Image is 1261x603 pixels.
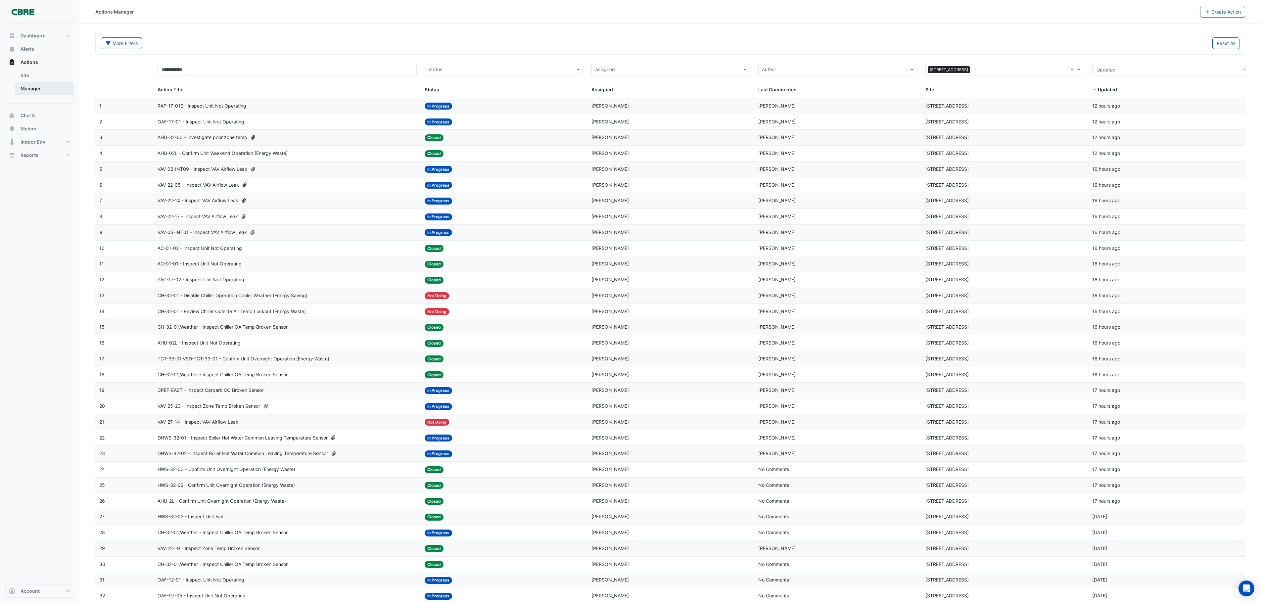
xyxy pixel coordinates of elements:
[21,125,36,132] span: Meters
[591,245,629,251] span: [PERSON_NAME]
[925,213,969,219] span: [STREET_ADDRESS]
[158,434,328,442] span: DHWS-32-01 - Inspect Boiler Hot Water Common Leaving Temperature Sensor
[925,450,969,456] span: [STREET_ADDRESS]
[425,308,449,315] span: Not Doing
[758,293,796,298] span: [PERSON_NAME]
[99,103,102,109] span: 1
[1092,213,1120,219] span: 2025-08-14T16:13:29.872
[99,166,102,172] span: 5
[158,229,247,236] span: VAV-05-INT01 - Inspect VAV Airflow Leak
[758,198,796,203] span: [PERSON_NAME]
[1092,545,1107,551] span: 2025-07-15T21:19:16.067
[158,561,288,568] span: CH-32-01,Weather - Inspect Chiller OA Temp Broken Sensor
[925,356,969,361] span: [STREET_ADDRESS]
[425,292,449,299] span: Not Doing
[158,260,242,268] span: AC-01-01 - Inspect Unit Not Operating
[925,561,969,567] span: [STREET_ADDRESS]
[425,355,444,362] span: Closed
[591,482,629,488] span: [PERSON_NAME]
[591,87,613,92] span: Assigned
[591,103,629,109] span: [PERSON_NAME]
[1092,103,1120,109] span: 2025-08-14T20:44:37.815
[591,213,629,219] span: [PERSON_NAME]
[1092,593,1107,598] span: 2025-07-11T13:21:33.607
[1092,64,1251,75] button: Updated
[158,371,288,379] span: CH-32-01,Weather - Inspect Chiller OA Temp Broken Sensor
[99,435,105,441] span: 22
[1200,6,1245,18] button: Create Action
[95,8,134,15] div: Actions Manager
[15,82,74,95] a: Manager
[758,134,796,140] span: [PERSON_NAME]
[99,245,105,251] span: 10
[425,403,452,410] span: In Progress
[158,292,307,300] span: CH-32-01 - Disable Chiller Operation Cooler Weather (Energy Saving)
[1092,229,1120,235] span: 2025-08-14T15:59:43.418
[1092,261,1120,266] span: 2025-08-14T15:57:06.231
[99,134,102,140] span: 3
[99,514,105,519] span: 27
[158,592,246,600] span: OAF-07-05 - Inspect Unit Not Operating
[925,324,969,330] span: [STREET_ADDRESS]
[1092,340,1120,346] span: 2025-08-14T15:53:14.048
[925,593,969,598] span: [STREET_ADDRESS]
[425,245,444,252] span: Closed
[99,545,105,551] span: 29
[158,308,306,315] span: CH-32-01 - Review Chiller Outside Air Temp Lockout (Energy Waste)
[158,497,286,505] span: AHU-2L - Confirm Unit Overnight Operation (Energy Waste)
[591,561,629,567] span: [PERSON_NAME]
[158,529,288,536] span: CH-32-01,Weather - Inspect Chiller OA Temp Broken Sensor
[758,340,796,346] span: [PERSON_NAME]
[591,545,629,551] span: [PERSON_NAME]
[758,119,796,124] span: [PERSON_NAME]
[591,419,629,425] span: [PERSON_NAME]
[9,125,15,132] app-icon: Meters
[925,245,969,251] span: [STREET_ADDRESS]
[925,261,969,266] span: [STREET_ADDRESS]
[158,402,260,410] span: VAV-25-23 - Inspect Zone Temp Broken Sensor
[758,166,796,172] span: [PERSON_NAME]
[425,118,452,125] span: In Progress
[99,498,105,504] span: 26
[425,371,444,378] span: Closed
[425,577,452,584] span: In Progress
[591,308,629,314] span: [PERSON_NAME]
[21,112,36,119] span: Charts
[99,372,105,377] span: 18
[758,87,797,92] span: Last Commented
[1092,308,1120,314] span: 2025-08-14T15:55:04.126
[1092,514,1107,519] span: 2025-08-08T11:53:31.670
[9,112,15,119] app-icon: Charts
[99,324,105,330] span: 15
[21,139,45,145] span: Indoor Env
[758,103,796,109] span: [PERSON_NAME]
[158,450,328,457] span: DHWS-32-02 - Inspect Boiler Hot Water Common Leaving Temperature Sensor
[425,450,452,457] span: In Progress
[425,324,444,331] span: Closed
[925,150,969,156] span: [STREET_ADDRESS]
[99,450,105,456] span: 23
[758,545,796,551] span: [PERSON_NAME]
[99,387,105,393] span: 19
[925,466,969,472] span: [STREET_ADDRESS]
[591,293,629,298] span: [PERSON_NAME]
[425,103,452,110] span: In Progress
[158,197,238,205] span: VAV-22-14 - Inspect VAV Airflow Leak
[758,261,796,266] span: [PERSON_NAME]
[591,593,629,598] span: [PERSON_NAME]
[158,323,288,331] span: CH-32-01,Weather - Inspect Chiller OA Temp Broken Sensor
[425,593,452,600] span: In Progress
[758,229,796,235] span: [PERSON_NAME]
[99,577,105,582] span: 31
[425,561,444,568] span: Closed
[5,584,74,598] button: Account
[758,466,789,472] span: No Comments
[1092,324,1120,330] span: 2025-08-14T15:53:44.679
[591,119,629,124] span: [PERSON_NAME]
[591,324,629,330] span: [PERSON_NAME]
[925,403,969,409] span: [STREET_ADDRESS]
[99,356,104,361] span: 17
[928,66,970,73] span: [STREET_ADDRESS]
[99,593,105,598] span: 32
[758,482,789,488] span: No Comments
